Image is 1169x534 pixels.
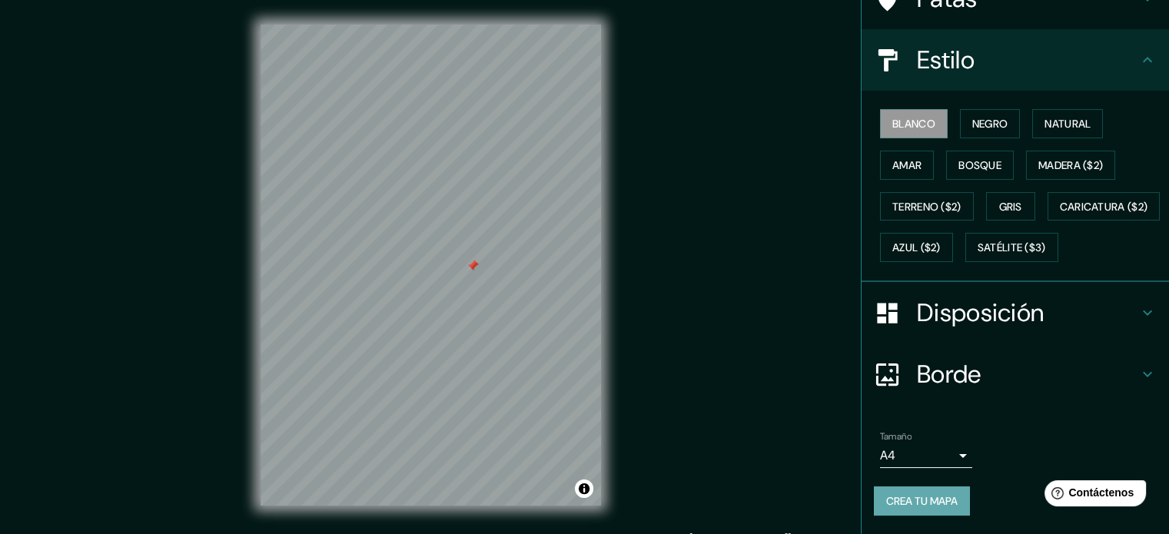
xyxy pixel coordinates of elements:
font: A4 [880,447,895,463]
iframe: Lanzador de widgets de ayuda [1032,474,1152,517]
font: Disposición [917,297,1044,329]
font: Blanco [892,117,935,131]
button: Activar o desactivar atribución [575,479,593,498]
button: Amar [880,151,934,180]
font: Madera ($2) [1038,158,1103,172]
font: Gris [999,200,1022,214]
font: Natural [1044,117,1091,131]
font: Negro [972,117,1008,131]
div: Borde [862,343,1169,405]
font: Satélite ($3) [978,241,1046,255]
button: Madera ($2) [1026,151,1115,180]
div: Estilo [862,29,1169,91]
font: Bosque [958,158,1001,172]
font: Amar [892,158,922,172]
button: Crea tu mapa [874,486,970,516]
button: Blanco [880,109,948,138]
font: Tamaño [880,430,912,443]
button: Terreno ($2) [880,192,974,221]
font: Crea tu mapa [886,494,958,508]
button: Negro [960,109,1021,138]
font: Azul ($2) [892,241,941,255]
canvas: Mapa [261,25,601,506]
font: Caricatura ($2) [1060,200,1148,214]
button: Gris [986,192,1035,221]
div: Disposición [862,282,1169,343]
div: A4 [880,443,972,468]
button: Natural [1032,109,1103,138]
font: Terreno ($2) [892,200,961,214]
button: Bosque [946,151,1014,180]
button: Satélite ($3) [965,233,1058,262]
button: Caricatura ($2) [1048,192,1161,221]
font: Borde [917,358,981,390]
button: Azul ($2) [880,233,953,262]
font: Estilo [917,44,975,76]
